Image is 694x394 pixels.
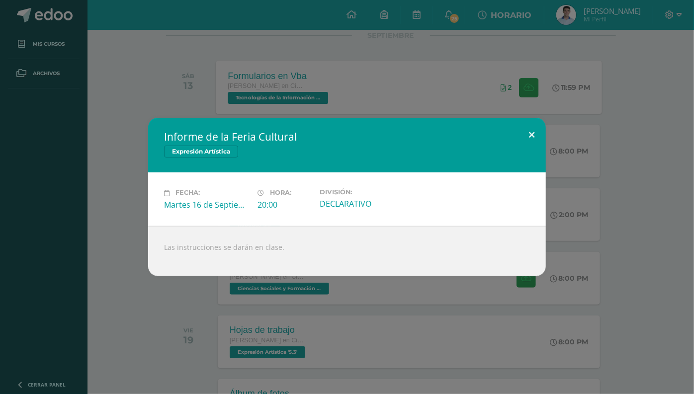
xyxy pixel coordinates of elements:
[518,118,546,152] button: Close (Esc)
[164,199,250,210] div: Martes 16 de Septiembre
[164,130,530,144] h2: Informe de la Feria Cultural
[320,188,405,196] label: División:
[320,198,405,209] div: DECLARATIVO
[270,189,291,197] span: Hora:
[175,189,200,197] span: Fecha:
[258,199,312,210] div: 20:00
[148,226,546,276] div: Las instrucciones se darán en clase.
[164,146,238,158] span: Expresión Artística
